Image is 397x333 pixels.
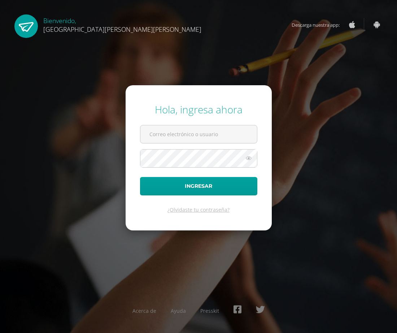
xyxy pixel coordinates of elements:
a: Ayuda [171,307,186,314]
div: Bienvenido, [43,14,201,34]
div: Hola, ingresa ahora [140,103,257,116]
a: ¿Olvidaste tu contraseña? [167,206,230,213]
a: Acerca de [132,307,156,314]
input: Correo electrónico o usuario [140,125,257,143]
a: Presskit [200,307,219,314]
span: Descarga nuestra app: [292,18,347,32]
span: [GEOGRAPHIC_DATA][PERSON_NAME][PERSON_NAME] [43,25,201,34]
button: Ingresar [140,177,257,195]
